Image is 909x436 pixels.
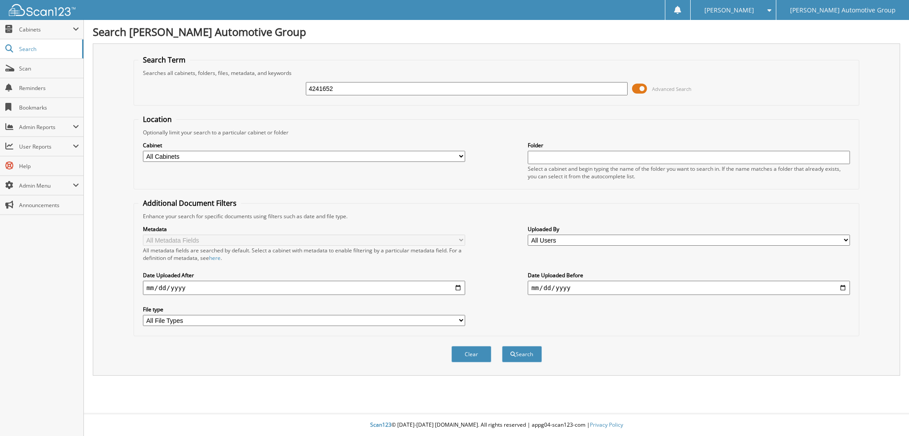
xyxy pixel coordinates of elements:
label: Date Uploaded After [143,271,465,279]
span: Reminders [19,84,79,92]
div: Select a cabinet and begin typing the name of the folder you want to search in. If the name match... [528,165,850,180]
a: Privacy Policy [590,421,623,428]
span: Advanced Search [652,86,692,92]
label: Date Uploaded Before [528,271,850,279]
span: [PERSON_NAME] Automotive Group [790,8,896,13]
legend: Additional Document Filters [138,198,241,208]
legend: Location [138,114,176,124]
legend: Search Term [138,55,190,65]
span: Help [19,162,79,170]
span: Scan [19,65,79,72]
label: File type [143,306,465,313]
img: scan123-logo-white.svg [9,4,75,16]
button: Clear [451,346,491,362]
label: Uploaded By [528,225,850,233]
label: Cabinet [143,141,465,149]
input: end [528,281,850,295]
button: Search [502,346,542,362]
span: User Reports [19,143,73,150]
div: Optionally limit your search to a particular cabinet or folder [138,129,854,136]
span: Bookmarks [19,104,79,111]
span: Admin Reports [19,123,73,131]
span: Admin Menu [19,182,73,189]
span: Search [19,45,78,53]
a: here [209,254,221,262]
label: Folder [528,141,850,149]
div: Enhance your search for specific documents using filters such as date and file type. [138,212,854,220]
span: Announcements [19,201,79,209]
input: start [143,281,465,295]
h1: Search [PERSON_NAME] Automotive Group [93,24,900,39]
label: Metadata [143,225,465,233]
span: [PERSON_NAME] [704,8,754,13]
span: Scan123 [370,421,391,428]
span: Cabinets [19,26,73,33]
div: © [DATE]-[DATE] [DOMAIN_NAME]. All rights reserved | appg04-scan123-com | [84,414,909,436]
div: Searches all cabinets, folders, files, metadata, and keywords [138,69,854,77]
div: All metadata fields are searched by default. Select a cabinet with metadata to enable filtering b... [143,247,465,262]
iframe: Chat Widget [865,393,909,436]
